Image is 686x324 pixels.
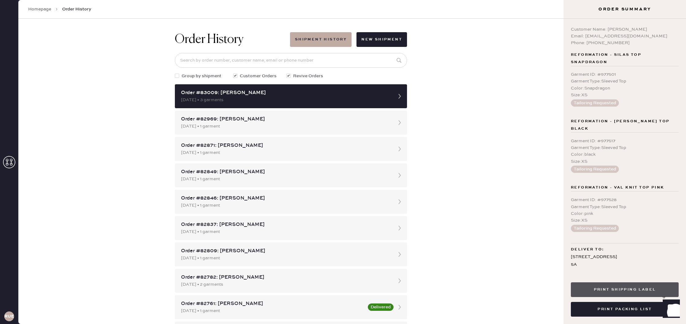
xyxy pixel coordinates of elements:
[20,112,88,120] td: 977528
[571,204,679,210] div: Garment Type : Sleeved Top
[20,48,665,56] div: Order # 83009
[571,78,679,85] div: Garment Type : Sleeved Top
[571,302,679,317] button: Print Packing List
[571,246,604,253] span: Deliver to:
[20,120,88,128] td: 977517
[20,191,665,199] div: Shipment Summary
[264,241,503,249] td: [PERSON_NAME]
[571,26,679,33] div: Customer Name: [PERSON_NAME]
[181,274,390,281] div: Order #82782: [PERSON_NAME]
[181,221,390,228] div: Order #82837: [PERSON_NAME]
[571,85,679,92] div: Color : Snapdragon
[571,51,679,66] span: Reformation - Silas top Snapdragon
[181,228,390,235] div: [DATE] • 1 garment
[28,6,51,12] a: Homepage
[20,233,112,241] th: ID
[563,6,686,12] h3: Order Summary
[571,138,679,144] div: Garment ID : # 977517
[290,32,352,47] button: Shipment History
[571,99,619,107] button: Tailoring Requested
[182,73,221,79] span: Group by shipment
[368,303,394,311] button: Delivered
[320,137,365,142] img: Logo
[88,112,622,120] td: Sleeved Top - Reformation - Val knit top pink - Size: XS
[571,151,679,158] div: Color : black
[181,123,390,130] div: [DATE] • 1 garment
[622,120,665,128] td: 1
[62,6,91,12] span: Order History
[20,104,88,112] th: ID
[320,257,365,261] img: logo
[571,225,619,232] button: Tailoring Requested
[20,41,665,48] div: Packing slip
[657,296,683,323] iframe: Front Chat
[356,32,407,47] button: New Shipment
[20,206,665,213] div: Reformation [GEOGRAPHIC_DATA]
[181,307,364,314] div: [DATE] • 1 garment
[181,281,390,288] div: [DATE] • 2 garments
[571,92,679,98] div: Size : XS
[571,253,679,276] div: [STREET_ADDRESS] 5A [US_STATE] , NY 10075
[88,104,622,112] th: Description
[20,72,665,94] div: # 88965 [PERSON_NAME] [PERSON_NAME] [EMAIL_ADDRESS][DOMAIN_NAME]
[20,223,665,230] div: Orders In Shipment :
[181,116,390,123] div: Order #82969: [PERSON_NAME]
[20,65,665,72] div: Customer information
[571,286,679,292] a: Print Shipping Label
[20,128,88,135] td: 977501
[503,233,665,241] th: # Garments
[571,158,679,165] div: Size : XS
[571,33,679,40] div: Email: [EMAIL_ADDRESS][DOMAIN_NAME]
[333,158,352,176] img: logo
[333,7,352,26] img: logo
[181,202,390,209] div: [DATE] • 1 garment
[571,144,679,151] div: Garment Type : Sleeved Top
[181,149,390,156] div: [DATE] • 1 garment
[4,314,14,318] h3: RUESA
[622,104,665,112] th: QTY
[181,142,390,149] div: Order #82871: [PERSON_NAME]
[571,184,664,191] span: Reformation - Val knit top pink
[20,199,665,206] div: Shipment #107919
[503,241,665,249] td: 3
[181,195,390,202] div: Order #82846: [PERSON_NAME]
[571,282,679,297] button: Print Shipping Label
[264,233,503,241] th: Customer
[571,118,679,132] span: Reformation - [PERSON_NAME] Top black
[112,233,264,241] th: Order Date
[181,300,364,307] div: Order #82761: [PERSON_NAME]
[571,166,619,173] button: Tailoring Requested
[112,241,264,249] td: [DATE]
[181,89,390,97] div: Order #83009: [PERSON_NAME]
[175,32,243,47] h1: Order History
[88,120,622,128] td: Sleeved Top - Reformation - Pia Knit Top black - Size: XS
[622,128,665,135] td: 1
[181,255,390,261] div: [DATE] • 1 garment
[571,40,679,46] div: Phone: [PHONE_NUMBER]
[181,97,390,103] div: [DATE] • 3 garments
[293,73,323,79] span: Revive Orders
[571,71,679,78] div: Garment ID : # 977501
[571,217,679,224] div: Size : XS
[181,176,390,182] div: [DATE] • 1 garment
[571,210,679,217] div: Color : pink
[181,247,390,255] div: Order #82809: [PERSON_NAME]
[88,128,622,135] td: Sleeved Top - Reformation - Silas top Snapdragon - Size: XS
[20,241,112,249] td: 83009
[622,112,665,120] td: 1
[175,53,407,68] input: Search by order number, customer name, email or phone number
[181,168,390,176] div: Order #82849: [PERSON_NAME]
[240,73,277,79] span: Customer Orders
[571,196,679,203] div: Garment ID : # 977528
